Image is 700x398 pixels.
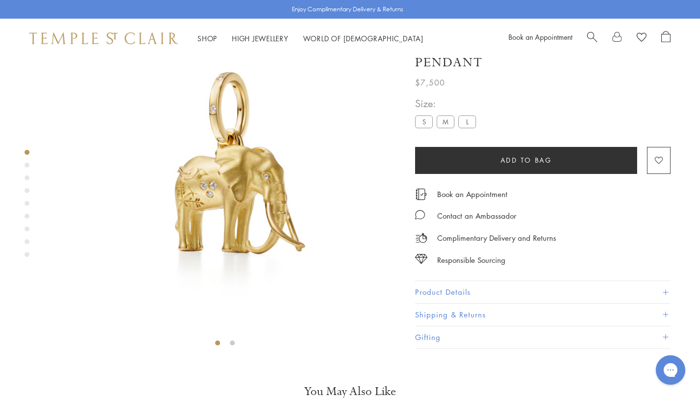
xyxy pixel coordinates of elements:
[437,232,556,244] p: Complimentary Delivery and Returns
[415,326,671,348] button: Gifting
[637,31,646,46] a: View Wishlist
[437,116,454,128] label: M
[415,189,427,200] img: icon_appointment.svg
[415,282,671,304] button: Product Details
[197,32,423,45] nav: Main navigation
[437,189,507,199] a: Book an Appointment
[661,31,671,46] a: Open Shopping Bag
[415,96,480,112] span: Size:
[651,352,690,388] iframe: Gorgias live chat messenger
[415,304,671,326] button: Shipping & Returns
[508,32,572,42] a: Book an Appointment
[292,4,403,14] p: Enjoy Complimentary Delivery & Returns
[415,116,433,128] label: S
[29,32,178,44] img: Temple St. Clair
[437,210,516,222] div: Contact an Ambassador
[437,254,505,266] div: Responsible Sourcing
[415,147,637,174] button: Add to bag
[415,210,425,220] img: MessageIcon-01_2.svg
[458,116,476,128] label: L
[501,155,552,166] span: Add to bag
[415,76,445,89] span: $7,500
[415,254,427,264] img: icon_sourcing.svg
[303,33,423,43] a: World of [DEMOGRAPHIC_DATA]World of [DEMOGRAPHIC_DATA]
[415,232,427,244] img: icon_delivery.svg
[25,147,29,265] div: Product gallery navigation
[587,31,597,46] a: Search
[197,33,217,43] a: ShopShop
[232,33,288,43] a: High JewelleryHigh Jewellery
